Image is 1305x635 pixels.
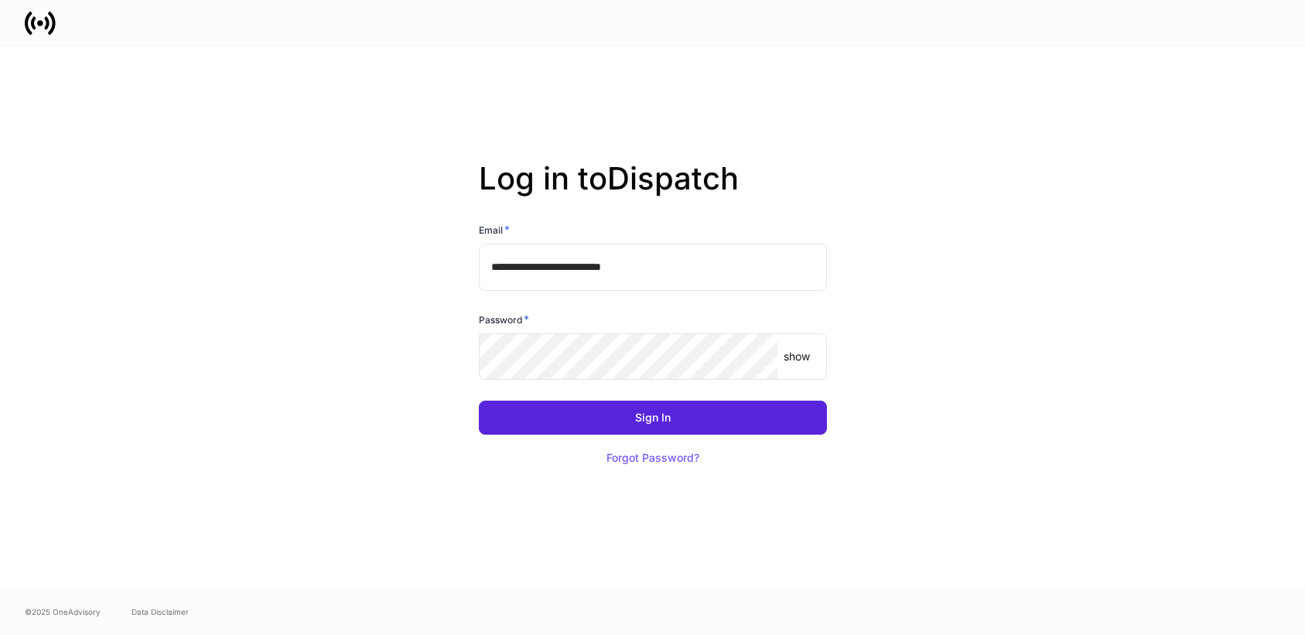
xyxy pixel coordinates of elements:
[606,452,699,463] div: Forgot Password?
[479,160,827,222] h2: Log in to Dispatch
[25,606,101,618] span: © 2025 OneAdvisory
[132,606,189,618] a: Data Disclaimer
[479,401,827,435] button: Sign In
[587,441,719,475] button: Forgot Password?
[479,222,510,237] h6: Email
[784,349,810,364] p: show
[635,412,671,423] div: Sign In
[479,312,529,327] h6: Password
